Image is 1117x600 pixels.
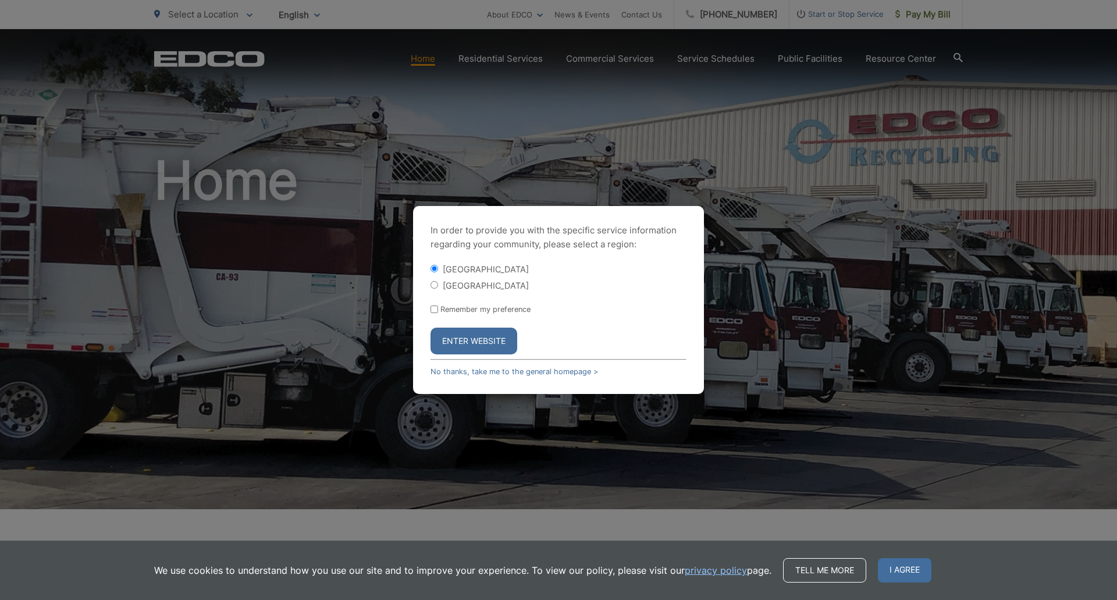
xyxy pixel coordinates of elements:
[431,223,686,251] p: In order to provide you with the specific service information regarding your community, please se...
[783,558,866,583] a: Tell me more
[685,563,747,577] a: privacy policy
[431,328,517,354] button: Enter Website
[878,558,931,583] span: I agree
[443,264,529,274] label: [GEOGRAPHIC_DATA]
[431,367,598,376] a: No thanks, take me to the general homepage >
[443,281,529,290] label: [GEOGRAPHIC_DATA]
[154,563,771,577] p: We use cookies to understand how you use our site and to improve your experience. To view our pol...
[440,305,531,314] label: Remember my preference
